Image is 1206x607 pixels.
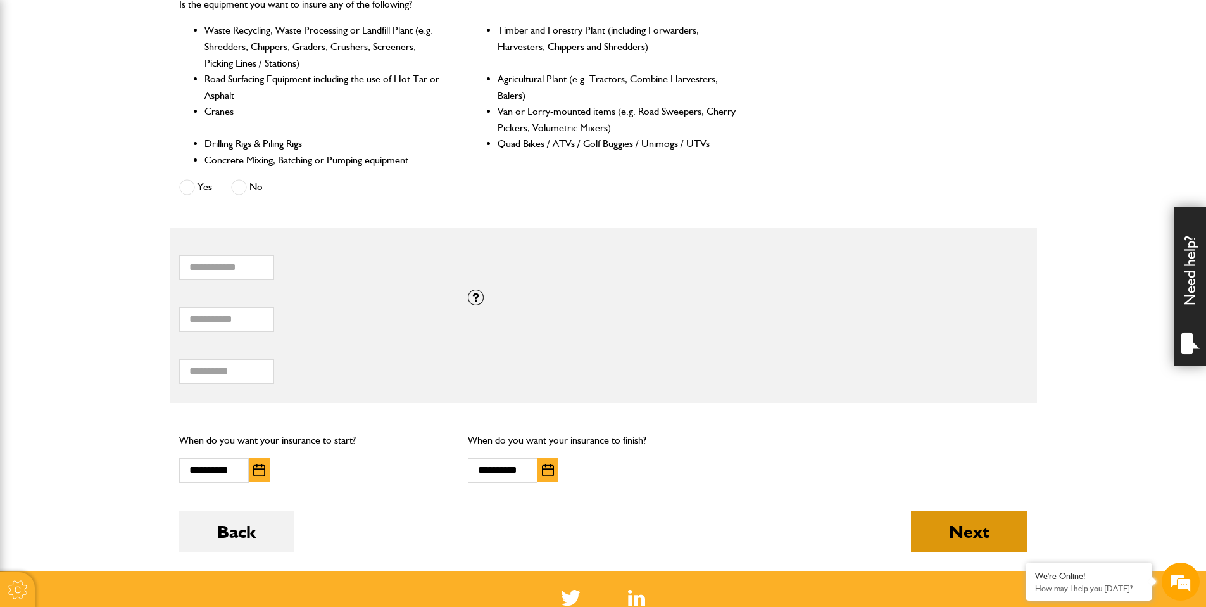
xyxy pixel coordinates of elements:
img: d_20077148190_company_1631870298795_20077148190 [22,70,53,88]
label: Yes [179,179,212,195]
input: Enter your email address [16,155,231,182]
img: Choose date [253,464,265,476]
div: We're Online! [1035,571,1143,582]
input: Enter your phone number [16,192,231,220]
p: When do you want your insurance to finish? [468,432,738,449]
img: Twitter [561,590,581,606]
p: How may I help you today? [1035,584,1143,593]
button: Next [911,511,1027,552]
label: No [231,179,263,195]
div: Chat with us now [66,71,213,87]
li: Agricultural Plant (e.g. Tractors, Combine Harvesters, Balers) [498,71,738,103]
li: Cranes [204,103,444,136]
p: When do you want your insurance to start? [179,432,449,449]
button: Back [179,511,294,552]
img: Linked In [628,590,645,606]
li: Road Surfacing Equipment including the use of Hot Tar or Asphalt [204,71,444,103]
a: LinkedIn [628,590,645,606]
li: Drilling Rigs & Piling Rigs [204,136,444,152]
li: Van or Lorry-mounted items (e.g. Road Sweepers, Cherry Pickers, Volumetric Mixers) [498,103,738,136]
li: Concrete Mixing, Batching or Pumping equipment [204,152,444,169]
img: Choose date [542,464,554,476]
li: Timber and Forestry Plant (including Forwarders, Harvesters, Chippers and Shredders) [498,22,738,71]
input: Enter your last name [16,117,231,145]
div: Minimize live chat window [208,6,238,37]
em: Start Chat [172,390,230,407]
li: Quad Bikes / ATVs / Golf Buggies / Unimogs / UTVs [498,136,738,152]
li: Waste Recycling, Waste Processing or Landfill Plant (e.g. Shredders, Chippers, Graders, Crushers,... [204,22,444,71]
div: Need help? [1174,207,1206,366]
textarea: Type your message and hit 'Enter' [16,229,231,380]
